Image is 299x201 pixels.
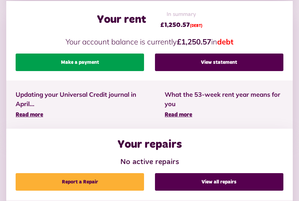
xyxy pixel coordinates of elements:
[165,112,192,118] span: Read more
[16,112,43,118] span: Read more
[117,138,182,152] h2: Your repairs
[16,173,144,191] a: Report a Repair
[177,37,211,46] strong: £1,250.57
[190,24,202,28] span: (DEBT)
[165,90,283,119] a: What the 53-week rent year means for you Read more
[217,37,233,46] span: debt
[97,13,146,27] h2: Your rent
[16,90,146,109] span: Updating your Universal Credit journal in April...
[160,10,202,19] span: In summary
[16,158,283,167] h3: No active repairs
[165,90,283,109] span: What the 53-week rent year means for you
[16,36,283,47] p: Your account balance is currently in
[155,173,283,191] a: View all repairs
[155,54,283,71] a: View statement
[160,20,202,30] span: £1,250.57
[16,90,146,119] a: Updating your Universal Credit journal in April... Read more
[16,54,144,71] a: Make a payment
